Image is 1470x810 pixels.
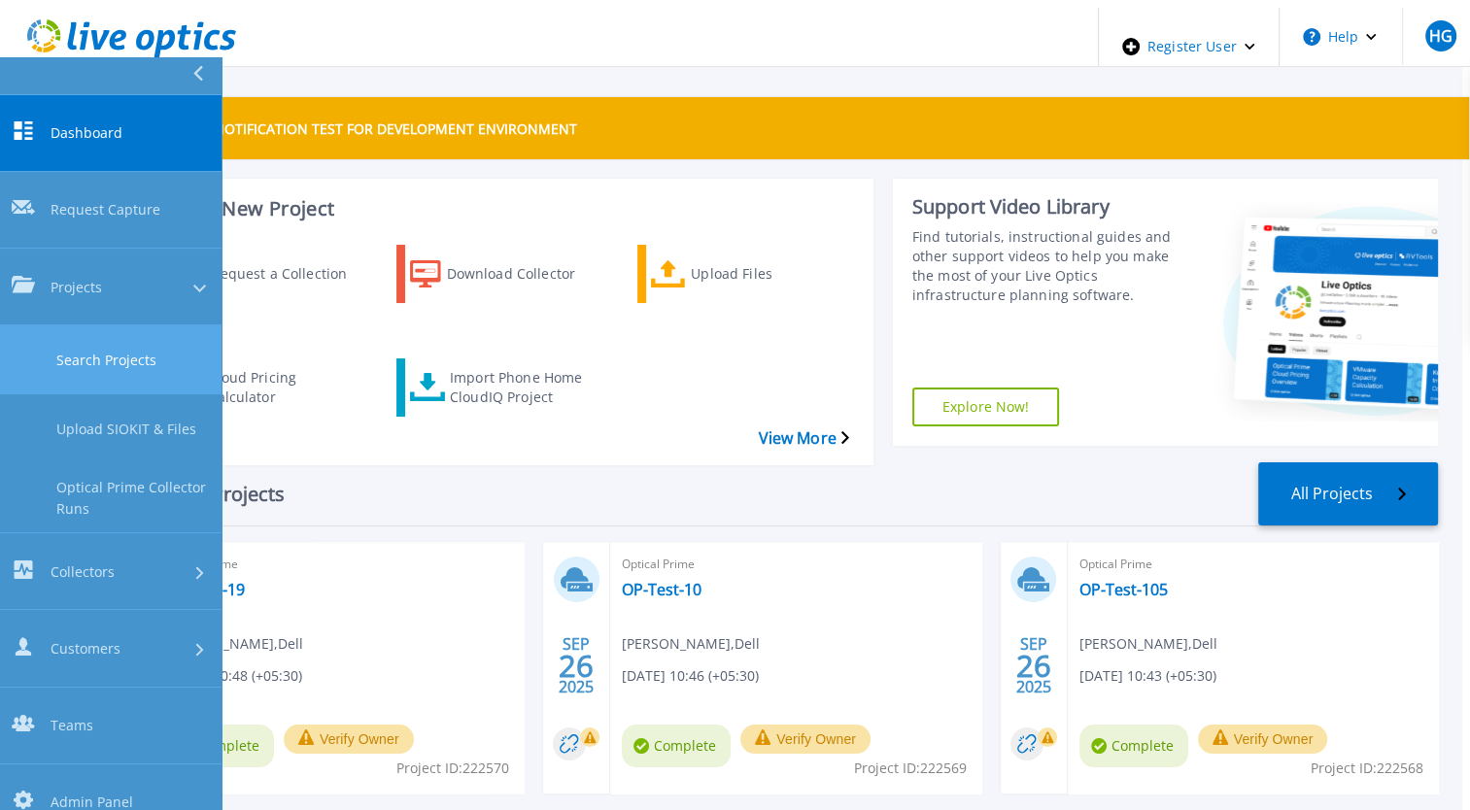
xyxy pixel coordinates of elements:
span: 26 [1016,658,1051,674]
a: All Projects [1258,462,1438,525]
button: Help [1280,8,1401,66]
div: Find tutorials, instructional guides and other support videos to help you make the most of your L... [912,227,1185,305]
div: SEP 2025 [558,630,595,701]
a: OP-Test-10 [622,580,701,599]
div: Support Video Library [912,194,1185,219]
span: Dashboard [51,122,122,143]
button: Verify Owner [1198,725,1328,754]
span: Project ID: 222568 [1311,758,1423,779]
span: Optical Prime [165,554,512,575]
span: Optical Prime [1079,554,1426,575]
button: Verify Owner [740,725,871,754]
a: Cloud Pricing Calculator [155,358,391,417]
a: Request a Collection [155,245,391,303]
a: Download Collector [396,245,632,303]
span: [DATE] 10:46 (+05:30) [622,665,759,687]
a: Explore Now! [912,388,1060,426]
h3: Start a New Project [155,198,848,219]
span: Optical Prime [622,554,969,575]
p: THIS IS A NOTIFICATION TEST FOR DEVELOPMENT ENVIRONMENT [153,119,577,138]
span: [DATE] 10:48 (+05:30) [165,665,302,687]
a: OP-Test-105 [1079,580,1168,599]
span: 26 [559,658,594,674]
span: [PERSON_NAME] , Dell [622,633,760,655]
div: Cloud Pricing Calculator [208,363,363,412]
span: Complete [622,725,731,767]
a: Upload Files [637,245,872,303]
div: Upload Files [691,250,846,298]
div: Import Phone Home CloudIQ Project [450,363,605,412]
span: [PERSON_NAME] , Dell [165,633,303,655]
span: Projects [51,277,102,297]
span: Collectors [51,561,115,582]
div: Request a Collection [211,250,366,298]
span: Complete [1079,725,1188,767]
span: [DATE] 10:43 (+05:30) [1079,665,1216,687]
span: Project ID: 222569 [854,758,967,779]
div: Register User [1099,8,1279,85]
span: Request Capture [51,200,160,220]
span: Project ID: 222570 [396,758,509,779]
a: View More [758,429,848,448]
div: SEP 2025 [1015,630,1052,701]
span: Teams [51,715,93,735]
span: Customers [51,638,120,658]
button: Verify Owner [284,725,414,754]
div: Download Collector [447,250,602,298]
span: HG [1428,28,1452,44]
span: [PERSON_NAME] , Dell [1079,633,1217,655]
